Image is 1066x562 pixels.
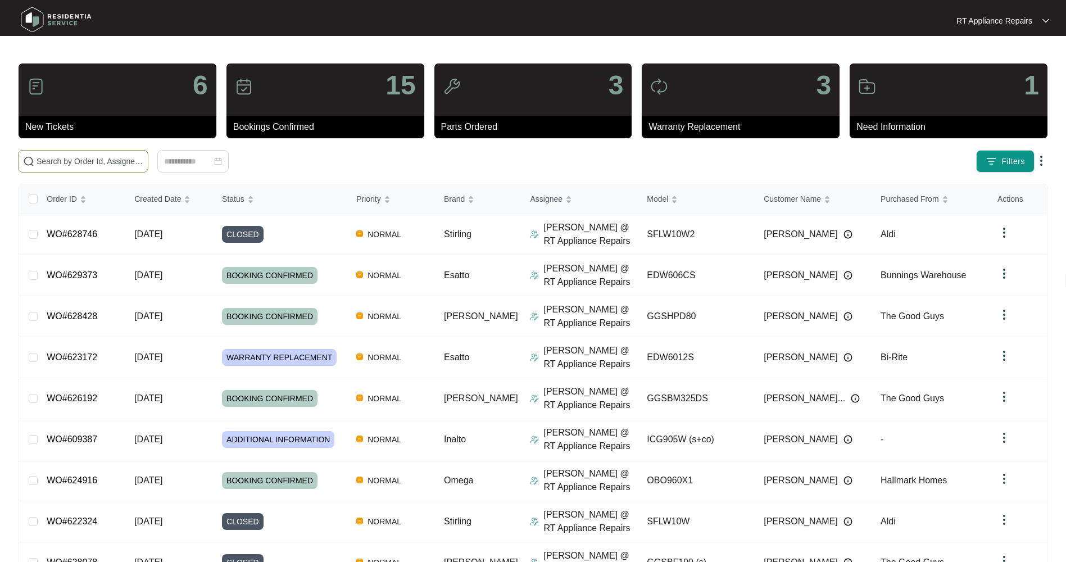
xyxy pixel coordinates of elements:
img: dropdown arrow [997,513,1011,527]
td: SFLW10W2 [638,214,755,255]
td: OBO960X1 [638,460,755,501]
span: ADDITIONAL INFORMATION [222,431,334,448]
span: BOOKING CONFIRMED [222,308,317,325]
span: Aldi [881,229,896,239]
a: WO#609387 [47,434,97,444]
img: Assigner Icon [530,517,539,526]
span: Priority [356,193,381,205]
p: 15 [385,72,415,99]
span: CLOSED [222,226,264,243]
img: dropdown arrow [997,308,1011,321]
th: Created Date [125,184,213,214]
img: Vercel Logo [356,395,363,401]
img: Vercel Logo [356,518,363,524]
img: Info icon [843,271,852,280]
td: EDW6012S [638,337,755,378]
span: BOOKING CONFIRMED [222,390,317,407]
p: Bookings Confirmed [233,120,424,134]
p: [PERSON_NAME] @ RT Appliance Repairs [543,262,638,289]
span: NORMAL [363,474,406,487]
td: GGSBM325DS [638,378,755,419]
a: WO#624916 [47,475,97,485]
img: dropdown arrow [997,226,1011,239]
img: Info icon [843,312,852,321]
img: Assigner Icon [530,353,539,362]
span: Inalto [444,434,466,444]
img: Vercel Logo [356,436,363,442]
th: Brand [435,184,521,214]
img: Vercel Logo [356,353,363,360]
span: Bi-Rite [881,352,908,362]
span: Hallmark Homes [881,475,947,485]
span: WARRANTY REPLACEMENT [222,349,337,366]
span: [PERSON_NAME] [764,433,838,446]
span: NORMAL [363,515,406,528]
span: [DATE] [134,229,162,239]
span: - [881,434,883,444]
img: dropdown arrow [997,472,1011,486]
img: Vercel Logo [356,477,363,483]
span: BOOKING CONFIRMED [222,267,317,284]
img: Info icon [843,353,852,362]
img: Assigner Icon [530,271,539,280]
th: Actions [988,184,1047,214]
span: Aldi [881,516,896,526]
img: dropdown arrow [1035,154,1048,167]
span: Brand [444,193,465,205]
img: Info icon [843,230,852,239]
span: Model [647,193,668,205]
span: [DATE] [134,352,162,362]
span: The Good Guys [881,311,944,321]
span: [PERSON_NAME] [764,310,838,323]
span: [PERSON_NAME]... [764,392,845,405]
a: WO#623172 [47,352,97,362]
img: icon [235,78,253,96]
p: [PERSON_NAME] @ RT Appliance Repairs [543,221,638,248]
span: [PERSON_NAME] [444,393,518,403]
span: NORMAL [363,228,406,241]
img: Info icon [843,517,852,526]
span: NORMAL [363,392,406,405]
span: Order ID [47,193,77,205]
p: [PERSON_NAME] @ RT Appliance Repairs [543,385,638,412]
span: Assignee [530,193,563,205]
a: WO#622324 [47,516,97,526]
span: Customer Name [764,193,821,205]
span: [PERSON_NAME] [764,474,838,487]
img: dropdown arrow [997,267,1011,280]
input: Search by Order Id, Assignee Name, Customer Name, Brand and Model [37,155,143,167]
img: Vercel Logo [356,312,363,319]
img: icon [27,78,45,96]
p: Warranty Replacement [648,120,840,134]
td: EDW606CS [638,255,755,296]
span: NORMAL [363,269,406,282]
th: Model [638,184,755,214]
img: Assigner Icon [530,435,539,444]
span: [DATE] [134,475,162,485]
span: [DATE] [134,434,162,444]
img: Vercel Logo [356,230,363,237]
img: Info icon [851,394,860,403]
img: Assigner Icon [530,312,539,321]
img: residentia service logo [17,3,96,37]
a: WO#629373 [47,270,97,280]
p: 6 [193,72,208,99]
img: dropdown arrow [997,390,1011,404]
a: WO#628746 [47,229,97,239]
p: [PERSON_NAME] @ RT Appliance Repairs [543,426,638,453]
span: [PERSON_NAME] [764,228,838,241]
span: Purchased From [881,193,938,205]
img: Assigner Icon [530,476,539,485]
img: filter icon [986,156,997,167]
td: SFLW10W [638,501,755,542]
p: 1 [1024,72,1039,99]
span: Filters [1001,156,1025,167]
span: [PERSON_NAME] [444,311,518,321]
p: [PERSON_NAME] @ RT Appliance Repairs [543,508,638,535]
th: Order ID [38,184,125,214]
span: Status [222,193,244,205]
span: BOOKING CONFIRMED [222,472,317,489]
th: Status [213,184,347,214]
th: Assignee [521,184,638,214]
span: [PERSON_NAME] [764,269,838,282]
